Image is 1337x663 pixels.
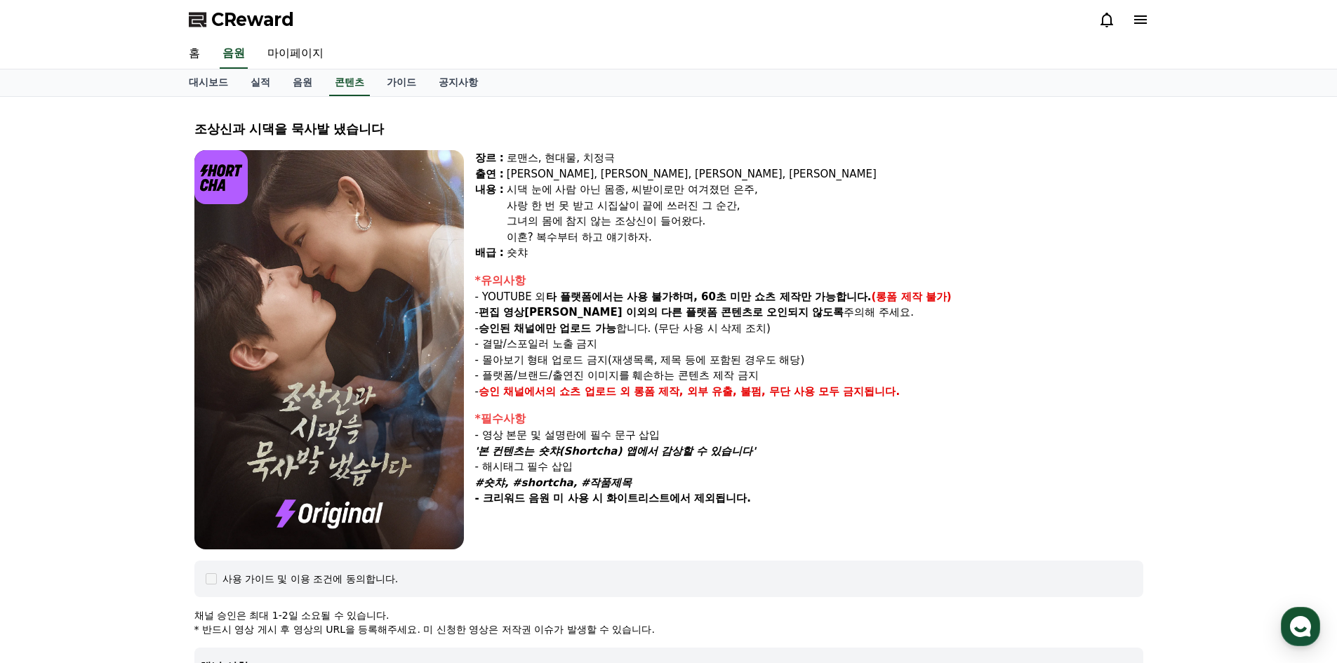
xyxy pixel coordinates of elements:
[475,272,1143,289] div: *유의사항
[194,119,1143,139] div: 조상신과 시댁을 묵사발 냈습니다
[194,150,464,549] img: video
[507,198,1143,214] div: 사랑 한 번 못 받고 시집살이 끝에 쓰러진 그 순간,
[194,608,1143,622] p: 채널 승인은 최대 1-2일 소요될 수 있습니다.
[211,8,294,31] span: CReward
[475,150,504,166] div: 장르 :
[475,427,1143,443] p: - 영상 본문 및 설명란에 필수 문구 삽입
[178,69,239,96] a: 대시보드
[479,385,630,398] strong: 승인 채널에서의 쇼츠 업로드 외
[189,8,294,31] a: CReward
[507,166,1143,182] div: [PERSON_NAME], [PERSON_NAME], [PERSON_NAME], [PERSON_NAME]
[475,352,1143,368] p: - 몰아보기 형태 업로드 금지(재생목록, 제목 등에 포함된 경우도 해당)
[375,69,427,96] a: 가이드
[475,410,1143,427] div: *필수사항
[507,182,1143,198] div: 시댁 눈에 사람 아닌 몸종, 씨받이로만 여겨졌던 은주,
[661,306,844,319] strong: 다른 플랫폼 콘텐츠로 오인되지 않도록
[329,69,370,96] a: 콘텐츠
[475,459,1143,475] p: - 해시태그 필수 삽입
[507,150,1143,166] div: 로맨스, 현대물, 치정극
[256,39,335,69] a: 마이페이지
[634,385,900,398] strong: 롱폼 제작, 외부 유출, 불펌, 무단 사용 모두 금지됩니다.
[475,476,632,489] em: #숏챠, #shortcha, #작품제목
[194,150,248,204] img: logo
[475,304,1143,321] p: - 주의해 주세요.
[475,384,1143,400] p: -
[427,69,489,96] a: 공지사항
[220,39,248,69] a: 음원
[475,182,504,245] div: 내용 :
[475,289,1143,305] p: - YOUTUBE 외
[475,336,1143,352] p: - 결말/스포일러 노출 금지
[507,245,1143,261] div: 숏챠
[194,622,1143,636] p: * 반드시 영상 게시 후 영상의 URL을 등록해주세요. 미 신청한 영상은 저작권 이슈가 발생할 수 있습니다.
[475,492,751,504] strong: - 크리워드 음원 미 사용 시 화이트리스트에서 제외됩니다.
[239,69,281,96] a: 실적
[507,213,1143,229] div: 그녀의 몸에 참지 않는 조상신이 들어왔다.
[222,572,399,586] div: 사용 가이드 및 이용 조건에 동의합니다.
[475,321,1143,337] p: - 합니다. (무단 사용 시 삭제 조치)
[475,368,1143,384] p: - 플랫폼/브랜드/출연진 이미지를 훼손하는 콘텐츠 제작 금지
[178,39,211,69] a: 홈
[546,290,872,303] strong: 타 플랫폼에서는 사용 불가하며, 60초 미만 쇼츠 제작만 가능합니다.
[507,229,1143,246] div: 이혼? 복수부터 하고 얘기하자.
[475,445,756,457] em: '본 컨텐츠는 숏챠(Shortcha) 앱에서 감상할 수 있습니다'
[872,290,952,303] strong: (롱폼 제작 불가)
[281,69,324,96] a: 음원
[475,245,504,261] div: 배급 :
[475,166,504,182] div: 출연 :
[479,306,658,319] strong: 편집 영상[PERSON_NAME] 이외의
[479,322,616,335] strong: 승인된 채널에만 업로드 가능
